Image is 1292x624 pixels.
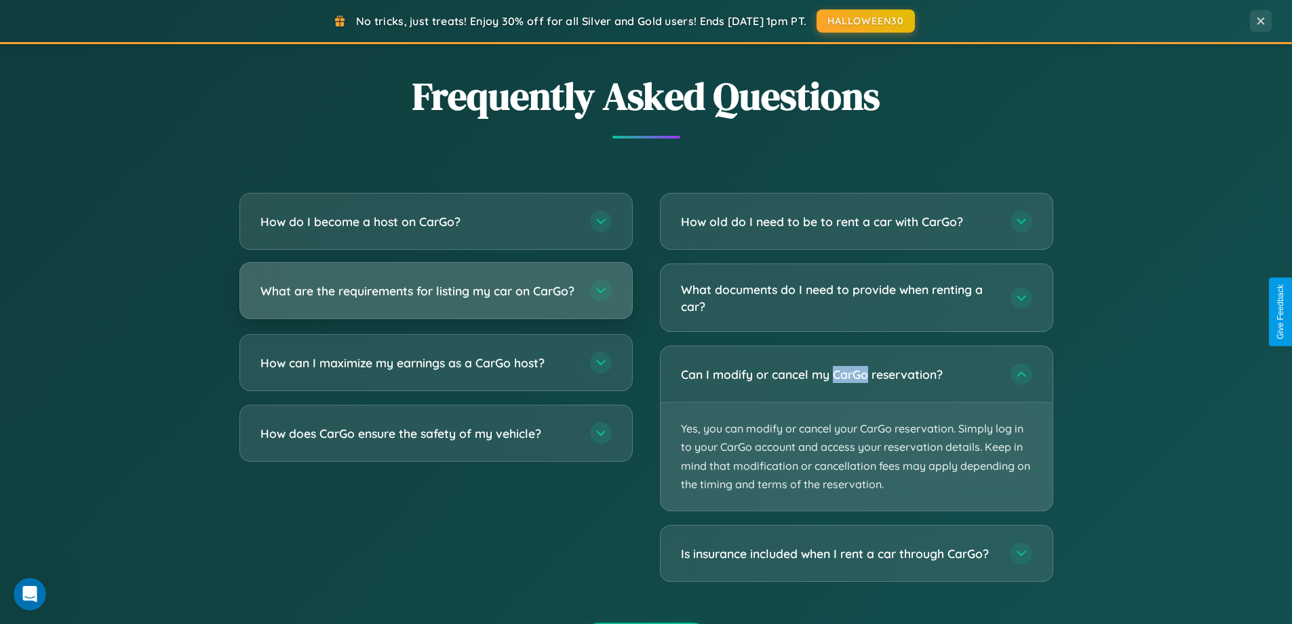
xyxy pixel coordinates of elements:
[817,10,915,33] button: HALLOWEEN30
[681,545,997,562] h3: Is insurance included when I rent a car through CarGo?
[681,213,997,230] h3: How old do I need to be to rent a car with CarGo?
[260,354,576,371] h3: How can I maximize my earnings as a CarGo host?
[260,425,576,442] h3: How does CarGo ensure the safety of my vehicle?
[681,281,997,314] h3: What documents do I need to provide when renting a car?
[239,70,1053,122] h2: Frequently Asked Questions
[260,213,576,230] h3: How do I become a host on CarGo?
[356,14,806,28] span: No tricks, just treats! Enjoy 30% off for all Silver and Gold users! Ends [DATE] 1pm PT.
[661,403,1053,511] p: Yes, you can modify or cancel your CarGo reservation. Simply log in to your CarGo account and acc...
[260,282,576,299] h3: What are the requirements for listing my car on CarGo?
[1276,285,1285,339] div: Give Feedback
[681,366,997,383] h3: Can I modify or cancel my CarGo reservation?
[14,578,46,610] iframe: Intercom live chat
